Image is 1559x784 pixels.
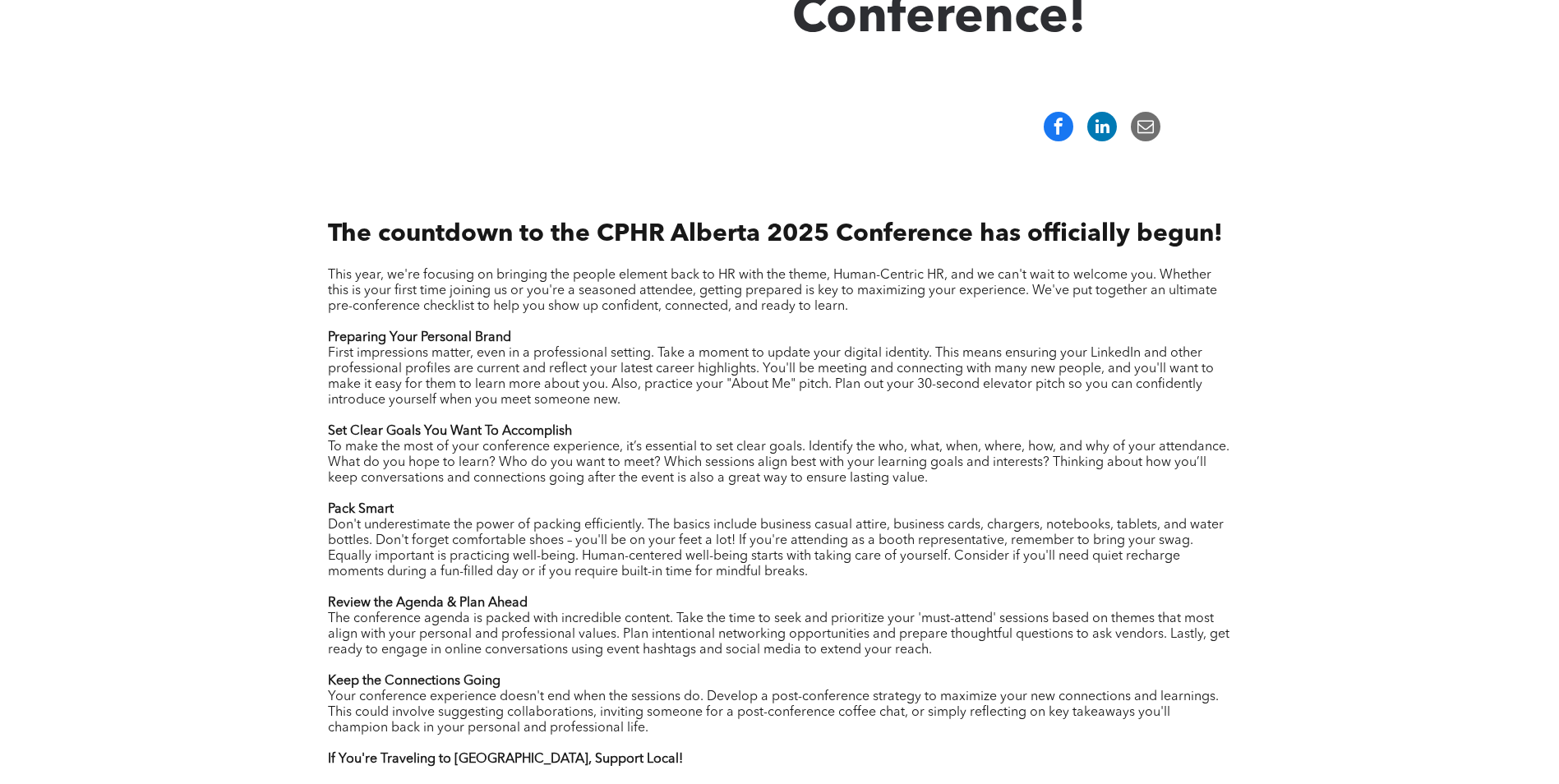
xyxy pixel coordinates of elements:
[328,612,1229,657] span: The conference agenda is packed with incredible content. Take the time to seek and prioritize you...
[328,222,1223,247] span: The countdown to the CPHR Alberta 2025 Conference has officially begun!
[328,519,1224,579] span: Don't underestimate the power of packing efficiently. The basics include business casual attire, ...
[328,425,572,438] strong: Set Clear Goals You Want To Accomplish
[328,440,1229,485] span: To make the most of your conference experience, it’s essential to set clear goals. Identify the w...
[328,347,1214,407] span: First impressions matter, even in a professional setting. Take a moment to update your digital id...
[328,675,500,688] strong: Keep the Connections Going
[328,597,528,610] strong: Review the Agenda & Plan Ahead
[328,269,1217,313] span: This year, we're focusing on bringing the people element back to HR with the theme, Human-Centric...
[328,331,511,344] strong: Preparing Your Personal Brand
[328,503,394,516] strong: Pack Smart
[328,753,683,766] strong: If You're Traveling to [GEOGRAPHIC_DATA], Support Local!
[328,690,1219,735] span: Your conference experience doesn't end when the sessions do. Develop a post-conference strategy t...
